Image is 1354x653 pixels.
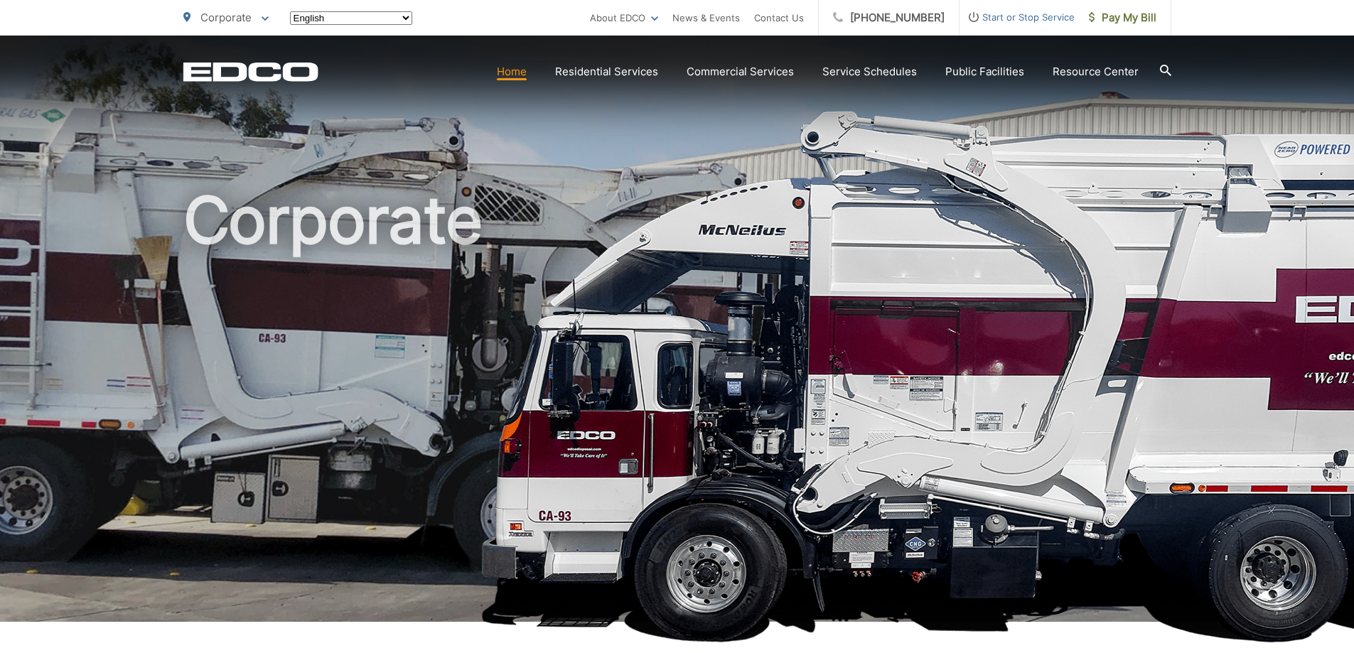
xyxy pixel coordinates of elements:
[183,185,1171,635] h1: Corporate
[200,11,252,24] span: Corporate
[290,11,412,25] select: Select a language
[555,63,658,80] a: Residential Services
[590,9,658,26] a: About EDCO
[687,63,794,80] a: Commercial Services
[822,63,917,80] a: Service Schedules
[183,62,318,82] a: EDCD logo. Return to the homepage.
[1089,9,1156,26] span: Pay My Bill
[497,63,527,80] a: Home
[945,63,1024,80] a: Public Facilities
[754,9,804,26] a: Contact Us
[1053,63,1139,80] a: Resource Center
[672,9,740,26] a: News & Events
